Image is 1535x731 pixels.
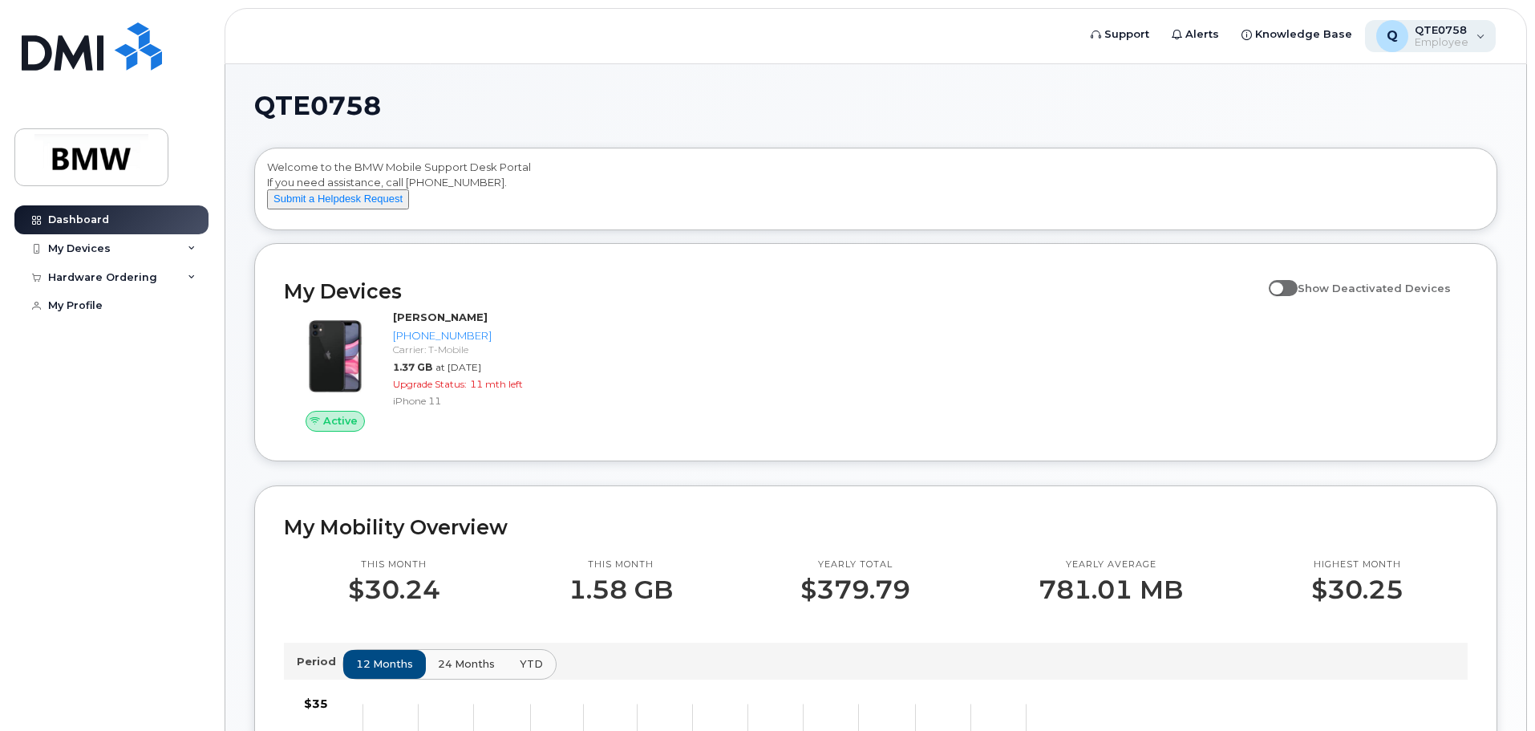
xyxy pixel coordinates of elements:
p: $379.79 [800,575,910,604]
h2: My Devices [284,279,1261,303]
img: iPhone_11.jpg [297,318,374,395]
p: This month [569,558,673,571]
div: [PHONE_NUMBER] [393,328,559,343]
p: $30.25 [1311,575,1403,604]
span: 24 months [438,656,495,672]
div: Welcome to the BMW Mobile Support Desk Portal If you need assistance, call [PHONE_NUMBER]. [267,160,1484,224]
div: iPhone 11 [393,394,559,408]
span: 1.37 GB [393,361,432,373]
p: Yearly total [800,558,910,571]
span: Upgrade Status: [393,378,467,390]
span: Show Deactivated Devices [1298,282,1451,294]
tspan: $35 [304,696,328,711]
p: 1.58 GB [569,575,673,604]
p: $30.24 [348,575,440,604]
input: Show Deactivated Devices [1269,273,1282,286]
p: Period [297,654,342,669]
span: QTE0758 [254,94,381,118]
button: Submit a Helpdesk Request [267,189,409,209]
p: 781.01 MB [1039,575,1183,604]
span: at [DATE] [435,361,481,373]
p: Yearly average [1039,558,1183,571]
p: This month [348,558,440,571]
a: Submit a Helpdesk Request [267,192,409,205]
span: 11 mth left [470,378,523,390]
h2: My Mobility Overview [284,515,1468,539]
iframe: Messenger Launcher [1465,661,1523,719]
div: Carrier: T-Mobile [393,343,559,356]
p: Highest month [1311,558,1403,571]
a: Active[PERSON_NAME][PHONE_NUMBER]Carrier: T-Mobile1.37 GBat [DATE]Upgrade Status:11 mth leftiPhon... [284,310,565,432]
span: YTD [520,656,543,672]
span: Active [323,413,358,428]
strong: [PERSON_NAME] [393,311,488,323]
